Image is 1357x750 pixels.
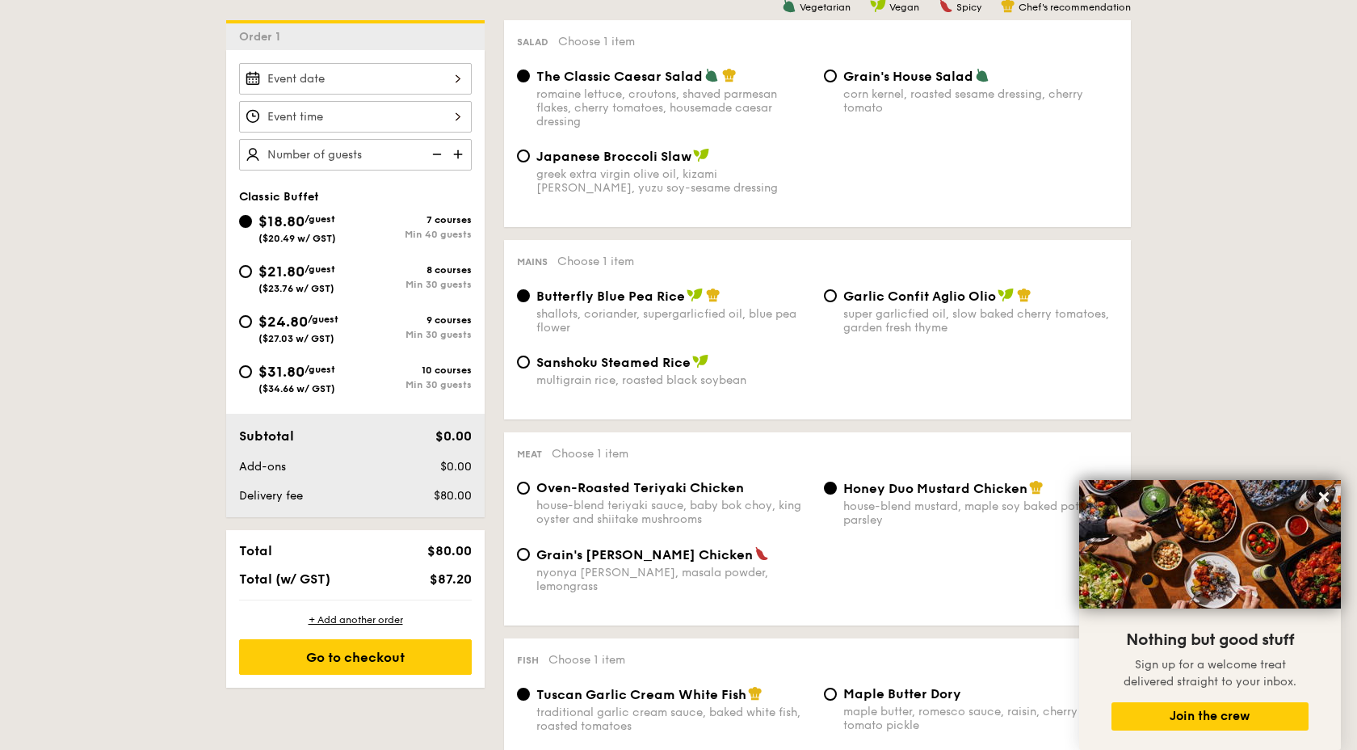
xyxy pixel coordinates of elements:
[355,329,472,340] div: Min 30 guests
[258,363,305,381] span: $31.80
[843,307,1118,335] div: super garlicfied oil, slow baked cherry tomatoes, garden fresh thyme
[517,548,530,561] input: Grain's [PERSON_NAME] Chickennyonya [PERSON_NAME], masala powder, lemongrass
[536,687,746,702] span: Tuscan Garlic Cream White Fish
[536,87,811,129] div: romaine lettuce, croutons, shaved parmesan flakes, cherry tomatoes, housemade caesar dressing
[517,289,530,302] input: Butterfly Blue Pea Riceshallots, coriander, supergarlicfied oil, blue pea flower
[843,499,1118,527] div: house-blend mustard, maple soy baked potato, parsley
[843,481,1027,496] span: Honey Duo Mustard Chicken
[558,35,635,48] span: Choose 1 item
[305,213,335,225] span: /guest
[305,263,335,275] span: /guest
[355,279,472,290] div: Min 30 guests
[998,288,1014,302] img: icon-vegan.f8ff3823.svg
[843,705,1118,732] div: maple butter, romesco sauce, raisin, cherry tomato pickle
[517,482,530,495] input: Oven-Roasted Teriyaki Chickenhouse-blend teriyaki sauce, baby bok choy, king oyster and shiitake ...
[1019,2,1131,13] span: Chef's recommendation
[824,289,837,302] input: Garlic Confit Aglio Oliosuper garlicfied oil, slow baked cherry tomatoes, garden fresh thyme
[239,543,272,558] span: Total
[824,482,837,495] input: Honey Duo Mustard Chickenhouse-blend mustard, maple soy baked potato, parsley
[517,655,539,666] span: Fish
[843,69,973,84] span: Grain's House Salad
[239,101,472,133] input: Event time
[239,613,472,626] div: + Add another order
[258,383,335,394] span: ($34.66 w/ GST)
[239,190,319,204] span: Classic Buffet
[843,87,1118,115] div: corn kernel, roasted sesame dressing, cherry tomato
[536,307,811,335] div: shallots, coriander, supergarlicfied oil, blue pea flower
[239,30,287,44] span: Order 1
[754,546,769,561] img: icon-spicy.37a8142b.svg
[440,460,472,474] span: $0.00
[434,489,472,503] span: $80.00
[1111,702,1309,731] button: Join the crew
[552,447,628,461] span: Choose 1 item
[557,255,634,268] span: Choose 1 item
[239,460,286,474] span: Add-ons
[308,314,338,325] span: /guest
[536,499,811,526] div: house-blend teriyaki sauce, baby bok choy, king oyster and shiitake mushrooms
[355,214,472,225] div: 7 courses
[536,289,685,304] span: Butterfly Blue Pea Rice
[1124,658,1296,689] span: Sign up for a welcome treat delivered straight to your inbox.
[956,2,981,13] span: Spicy
[355,364,472,376] div: 10 courses
[687,288,703,302] img: icon-vegan.f8ff3823.svg
[258,283,334,294] span: ($23.76 w/ GST)
[239,428,294,444] span: Subtotal
[1017,288,1031,302] img: icon-chef-hat.a58ddaea.svg
[239,639,472,675] div: Go to checkout
[239,571,330,587] span: Total (w/ GST)
[517,150,530,162] input: Japanese Broccoli Slawgreek extra virgin olive oil, kizami [PERSON_NAME], yuzu soy-sesame dressing
[536,373,811,387] div: multigrain rice, roasted black soybean
[843,686,961,702] span: Maple Butter Dory
[536,480,744,495] span: Oven-Roasted Teriyaki Chicken
[536,149,691,164] span: Japanese Broccoli Slaw
[258,263,305,280] span: $21.80
[517,688,530,701] input: Tuscan Garlic Cream White Fishtraditional garlic cream sauce, baked white fish, roasted tomatoes
[800,2,851,13] span: Vegetarian
[548,653,625,667] span: Choose 1 item
[889,2,919,13] span: Vegan
[536,69,703,84] span: The Classic Caesar Salad
[536,566,811,593] div: nyonya [PERSON_NAME], masala powder, lemongrass
[843,289,996,304] span: Garlic Confit Aglio Olio
[258,313,308,331] span: $24.80
[517,36,548,48] span: Salad
[824,688,837,701] input: Maple Butter Dorymaple butter, romesco sauce, raisin, cherry tomato pickle
[239,315,252,328] input: $24.80/guest($27.03 w/ GST)9 coursesMin 30 guests
[1311,484,1337,510] button: Close
[435,428,472,444] span: $0.00
[239,63,472,95] input: Event date
[239,265,252,278] input: $21.80/guest($23.76 w/ GST)8 coursesMin 30 guests
[355,229,472,240] div: Min 40 guests
[536,355,691,370] span: Sanshoku Steamed Rice
[536,547,753,562] span: Grain's [PERSON_NAME] Chicken
[975,68,989,82] img: icon-vegetarian.fe4039eb.svg
[239,489,303,503] span: Delivery fee
[706,288,721,302] img: icon-chef-hat.a58ddaea.svg
[305,364,335,375] span: /guest
[536,706,811,733] div: traditional garlic cream sauce, baked white fish, roasted tomatoes
[355,379,472,390] div: Min 30 guests
[258,233,336,244] span: ($20.49 w/ GST)
[693,148,709,162] img: icon-vegan.f8ff3823.svg
[1126,630,1294,650] span: Nothing but good stuff
[704,68,719,82] img: icon-vegetarian.fe4039eb.svg
[517,256,548,268] span: Mains
[722,68,737,82] img: icon-chef-hat.a58ddaea.svg
[258,333,334,344] span: ($27.03 w/ GST)
[355,314,472,326] div: 9 courses
[239,365,252,378] input: $31.80/guest($34.66 w/ GST)10 coursesMin 30 guests
[427,543,472,558] span: $80.00
[692,354,708,369] img: icon-vegan.f8ff3823.svg
[447,139,472,170] img: icon-add.58712e84.svg
[517,356,530,369] input: Sanshoku Steamed Ricemultigrain rice, roasted black soybean
[355,264,472,276] div: 8 courses
[517,449,542,460] span: Meat
[423,139,447,170] img: icon-reduce.1d2dbef1.svg
[517,70,530,82] input: The Classic Caesar Saladromaine lettuce, croutons, shaved parmesan flakes, cherry tomatoes, house...
[239,215,252,228] input: $18.80/guest($20.49 w/ GST)7 coursesMin 40 guests
[1029,480,1044,495] img: icon-chef-hat.a58ddaea.svg
[536,167,811,195] div: greek extra virgin olive oil, kizami [PERSON_NAME], yuzu soy-sesame dressing
[824,70,837,82] input: Grain's House Saladcorn kernel, roasted sesame dressing, cherry tomato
